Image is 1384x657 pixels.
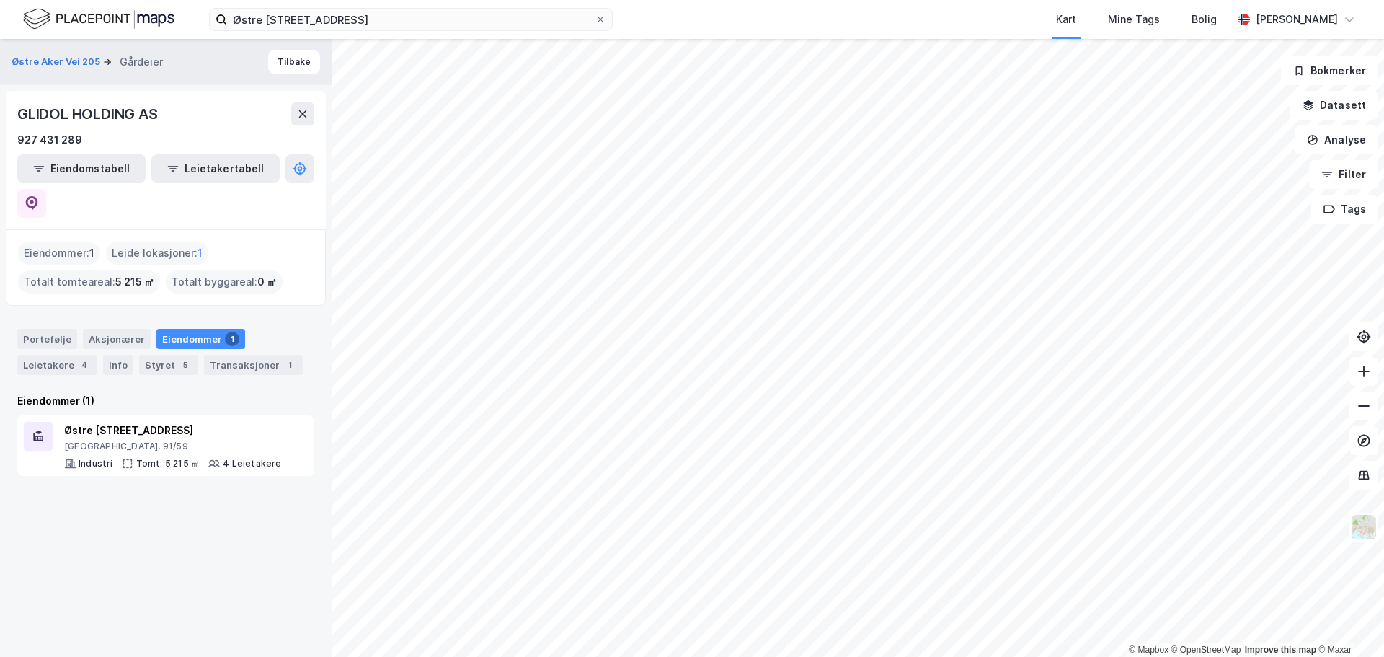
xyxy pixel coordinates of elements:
span: 1 [198,244,203,262]
div: Aksjonærer [83,329,151,349]
img: Z [1350,513,1378,541]
button: Analyse [1295,125,1378,154]
button: Tilbake [268,50,320,74]
a: Improve this map [1245,645,1316,655]
div: [PERSON_NAME] [1256,11,1338,28]
div: Info [103,355,133,375]
div: Eiendommer [156,329,245,349]
div: 4 Leietakere [223,458,281,469]
span: 5 215 ㎡ [115,273,154,291]
button: Bokmerker [1281,56,1378,85]
div: Industri [79,458,113,469]
div: Tomt: 5 215 ㎡ [136,458,200,469]
button: Tags [1311,195,1378,224]
div: Eiendommer : [18,242,100,265]
a: Mapbox [1129,645,1168,655]
iframe: Chat Widget [1312,588,1384,657]
div: 927 431 289 [17,131,82,149]
div: GLIDOL HOLDING AS [17,102,161,125]
div: 5 [178,358,192,372]
span: 0 ㎡ [257,273,277,291]
div: Transaksjoner [204,355,303,375]
div: 1 [283,358,297,372]
div: Portefølje [17,329,77,349]
img: logo.f888ab2527a4732fd821a326f86c7f29.svg [23,6,174,32]
div: Totalt tomteareal : [18,270,160,294]
div: Eiendommer (1) [17,392,314,410]
input: Søk på adresse, matrikkel, gårdeiere, leietakere eller personer [227,9,595,30]
div: 4 [77,358,92,372]
a: OpenStreetMap [1171,645,1241,655]
button: Østre Aker Vei 205 [12,55,103,69]
div: Totalt byggareal : [166,270,283,294]
div: [GEOGRAPHIC_DATA], 91/59 [64,441,282,452]
div: Gårdeier [120,53,163,71]
div: Leietakere [17,355,97,375]
button: Eiendomstabell [17,154,146,183]
div: Bolig [1192,11,1217,28]
div: Kart [1056,11,1076,28]
span: 1 [89,244,94,262]
button: Leietakertabell [151,154,280,183]
button: Filter [1309,160,1378,189]
div: Styret [139,355,198,375]
button: Datasett [1290,91,1378,120]
div: Leide lokasjoner : [106,242,208,265]
div: 1 [225,332,239,346]
div: Kontrollprogram for chat [1312,588,1384,657]
div: Østre [STREET_ADDRESS] [64,422,282,439]
div: Mine Tags [1108,11,1160,28]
